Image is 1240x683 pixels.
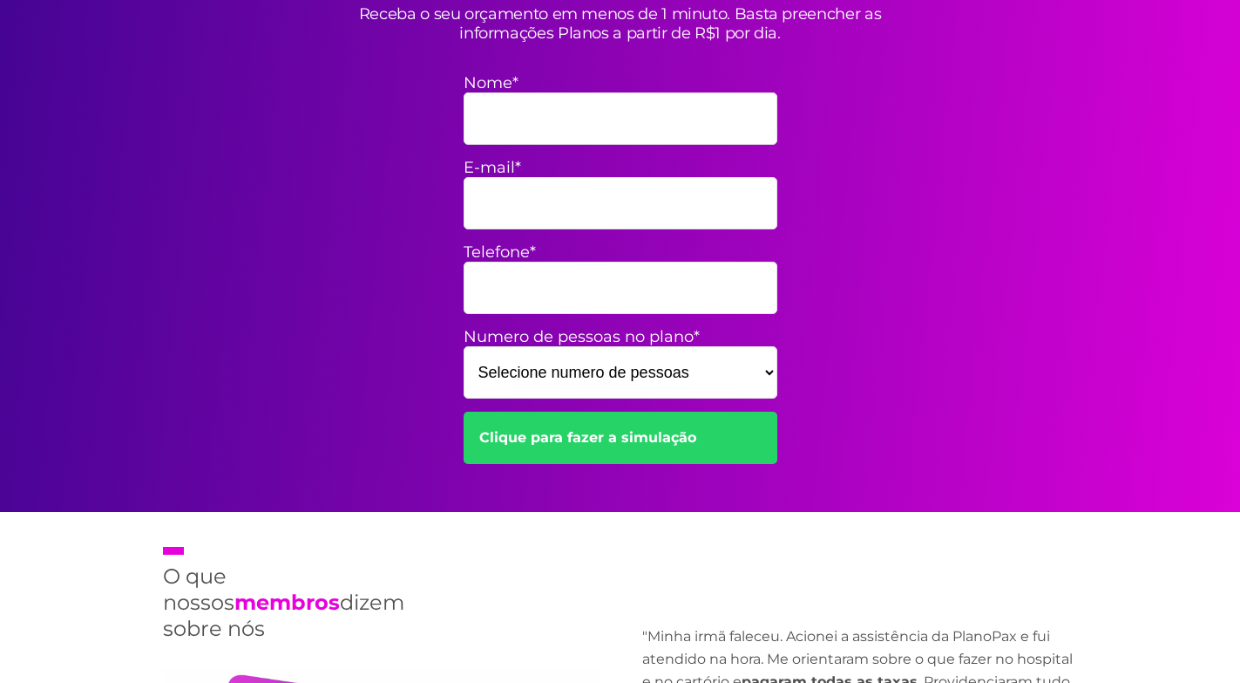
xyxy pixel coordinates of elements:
[234,590,340,615] strong: membros
[464,73,777,92] label: Nome*
[163,547,394,642] h2: O que nossos dizem sobre nós
[464,412,777,464] a: Clique para fazer a simulação
[315,4,925,43] p: Receba o seu orçamento em menos de 1 minuto. Basta preencher as informações Planos a partir de R$...
[464,327,777,346] label: Numero de pessoas no plano*
[464,158,777,177] label: E-mail*
[464,242,777,262] label: Telefone*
